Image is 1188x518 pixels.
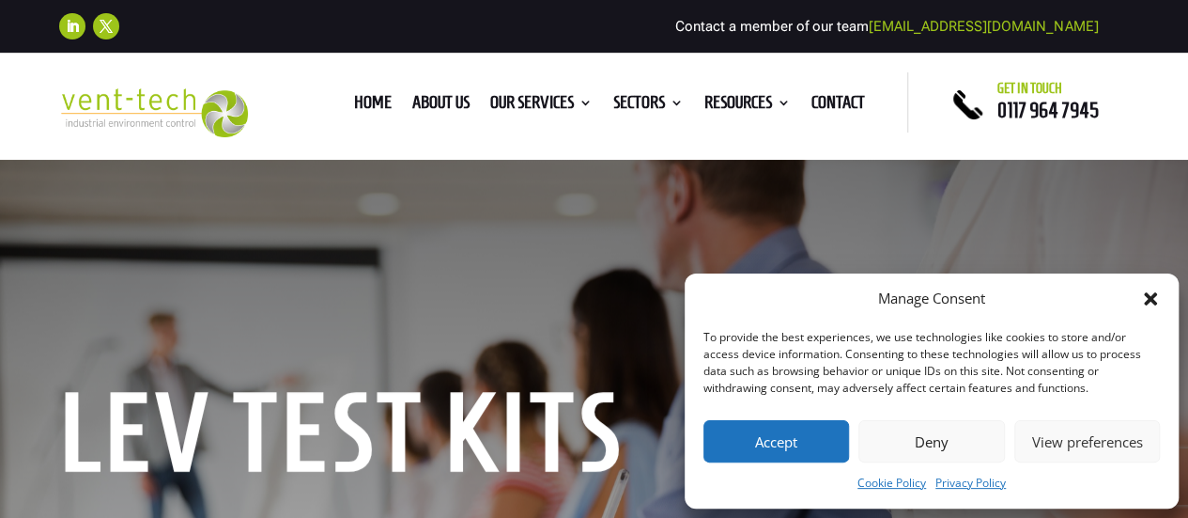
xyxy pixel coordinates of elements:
a: Follow on X [93,13,119,39]
h1: LEV Test kits [59,389,632,485]
a: Home [354,96,392,117]
span: Contact a member of our team [675,18,1098,35]
a: [EMAIL_ADDRESS][DOMAIN_NAME] [869,18,1098,35]
a: About us [412,96,470,117]
button: View preferences [1014,420,1160,463]
div: To provide the best experiences, we use technologies like cookies to store and/or access device i... [703,329,1158,397]
span: Get in touch [996,81,1061,96]
button: Deny [858,420,1004,463]
a: 0117 964 7945 [996,99,1098,121]
a: Our Services [490,96,593,117]
div: Close dialog [1141,290,1160,308]
img: 2023-09-27T08_35_16.549ZVENT-TECH---Clear-background [59,88,247,136]
a: Follow on LinkedIn [59,13,85,39]
button: Accept [703,420,849,463]
div: Manage Consent [878,288,985,310]
a: Resources [704,96,791,117]
a: Privacy Policy [935,472,1006,494]
a: Contact [811,96,865,117]
a: Sectors [613,96,684,117]
a: Cookie Policy [857,472,926,494]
